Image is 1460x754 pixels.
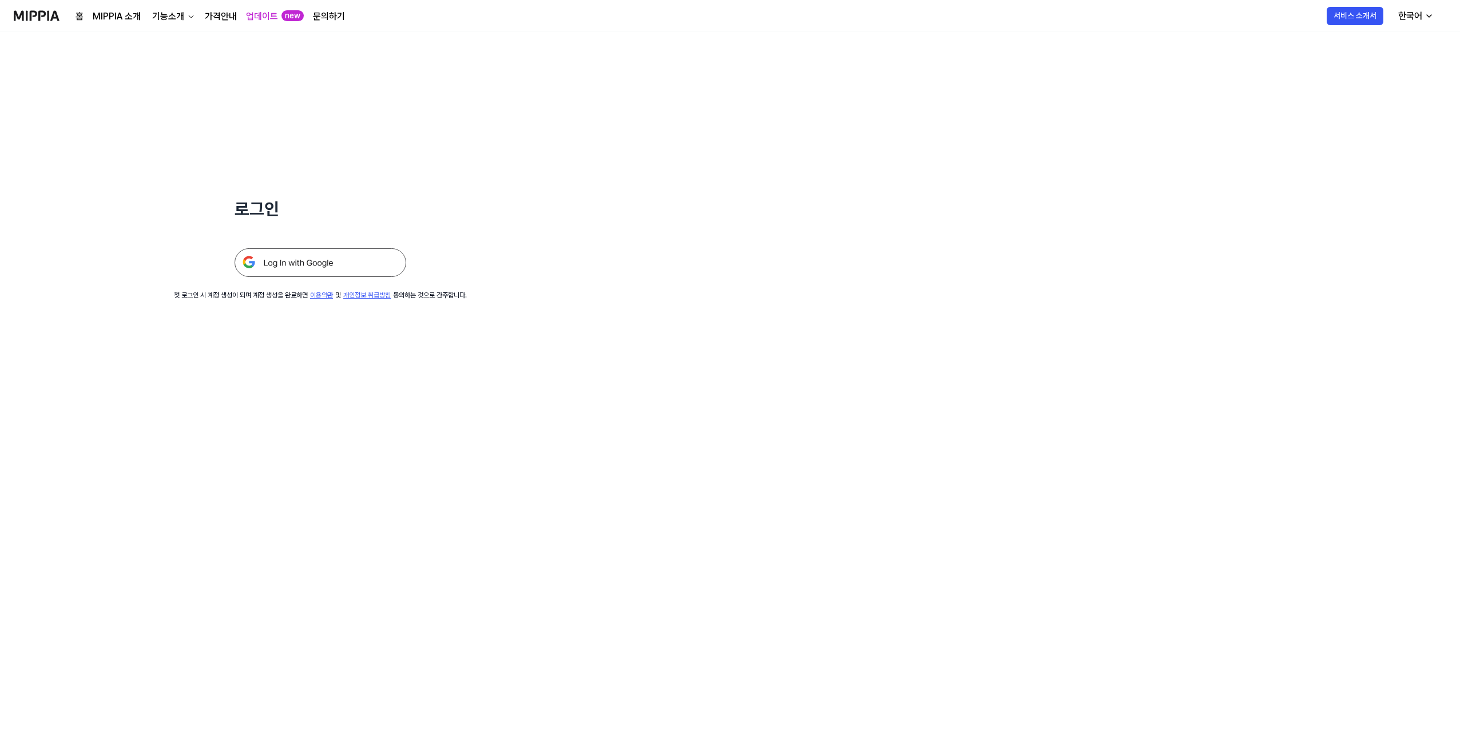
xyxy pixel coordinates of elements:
h1: 로그인 [235,197,406,221]
button: 서비스 소개서 [1327,7,1383,25]
a: 문의하기 [313,10,345,23]
button: 기능소개 [150,10,196,23]
a: 업데이트 [246,10,278,23]
div: 한국어 [1396,9,1425,23]
div: 기능소개 [150,10,187,23]
a: MIPPIA 소개 [93,10,141,23]
div: 첫 로그인 시 계정 생성이 되며 계정 생성을 완료하면 및 동의하는 것으로 간주합니다. [174,291,467,300]
a: 가격안내 [205,10,237,23]
a: 홈 [76,10,84,23]
img: 구글 로그인 버튼 [235,248,406,277]
a: 개인정보 취급방침 [343,291,391,299]
button: 한국어 [1389,5,1441,27]
div: new [281,10,304,22]
a: 이용약관 [310,291,333,299]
